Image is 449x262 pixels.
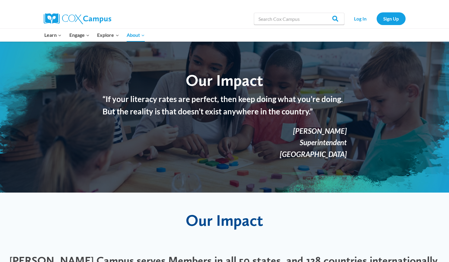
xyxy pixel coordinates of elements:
em: [GEOGRAPHIC_DATA] [280,150,347,158]
span: Our Impact [186,71,263,90]
a: Sign Up [377,12,406,25]
a: Log In [347,12,374,25]
em: [PERSON_NAME] [293,126,347,135]
input: Search Cox Campus [254,13,344,25]
span: About [127,31,145,39]
em: Superintendent [300,138,347,147]
nav: Primary Navigation [41,29,149,41]
strong: “If your literacy rates are perfect, then keep doing what you’re doing. But the reality is that d... [103,94,343,117]
nav: Secondary Navigation [347,12,406,25]
span: Explore [97,31,119,39]
span: Engage [69,31,90,39]
img: Cox Campus [44,13,111,24]
span: Our Impact [186,211,263,230]
span: Learn [44,31,62,39]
